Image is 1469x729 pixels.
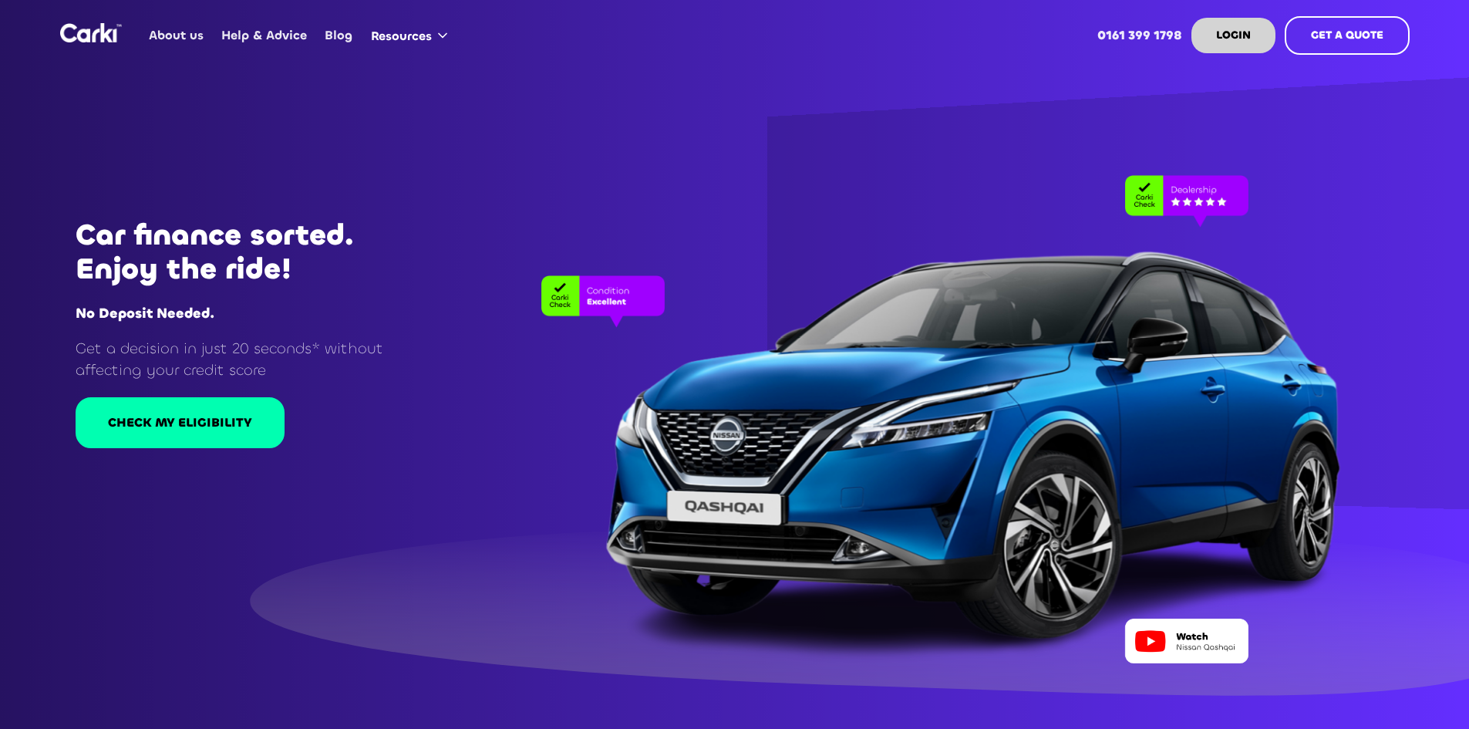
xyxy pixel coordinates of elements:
[60,23,122,42] img: Logo
[371,28,432,45] div: Resources
[1088,5,1191,66] a: 0161 399 1798
[316,5,362,66] a: Blog
[1311,28,1383,42] strong: GET A QUOTE
[76,304,214,322] strong: No Deposit Needed.
[140,5,213,66] a: About us
[1191,18,1275,53] a: LOGIN
[213,5,316,66] a: Help & Advice
[108,414,252,431] div: CHECK MY ELIGIBILITY
[76,338,421,380] p: Get a decision in just 20 seconds* without affecting your credit score
[1285,16,1410,55] a: GET A QUOTE
[76,397,285,448] a: CHECK MY ELIGIBILITY
[76,218,421,286] h1: Car finance sorted. Enjoy the ride!
[1216,28,1251,42] strong: LOGIN
[1097,27,1182,43] strong: 0161 399 1798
